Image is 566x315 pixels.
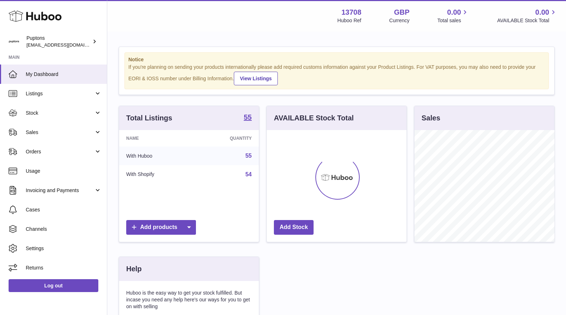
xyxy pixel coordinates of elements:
p: Huboo is the easy way to get your stock fulfilled. But incase you need any help here's our ways f... [126,290,252,310]
a: 0.00 AVAILABLE Stock Total [497,8,557,24]
span: 0.00 [447,8,461,17]
span: AVAILABLE Stock Total [497,17,557,24]
strong: 13708 [341,8,361,17]
div: Huboo Ref [338,17,361,24]
img: hello@puptons.com [9,36,19,47]
span: My Dashboard [26,71,102,78]
div: Currency [389,17,410,24]
span: Sales [26,129,94,136]
td: With Shopify [119,165,195,184]
span: Orders [26,148,94,155]
h3: Sales [422,113,440,123]
th: Name [119,130,195,147]
a: Add products [126,220,196,235]
span: Returns [26,264,102,271]
h3: Help [126,264,142,274]
a: Add Stock [274,220,314,235]
strong: Notice [128,56,545,63]
h3: AVAILABLE Stock Total [274,113,354,123]
a: 0.00 Total sales [437,8,469,24]
span: Total sales [437,17,469,24]
a: 55 [244,114,252,122]
span: Settings [26,245,102,252]
span: Stock [26,110,94,116]
span: [EMAIL_ADDRESS][DOMAIN_NAME] [26,42,105,48]
strong: 55 [244,114,252,121]
a: View Listings [234,72,278,85]
td: With Huboo [119,147,195,165]
span: Listings [26,90,94,97]
span: Cases [26,206,102,213]
div: Puptons [26,35,91,48]
th: Quantity [195,130,259,147]
span: Invoicing and Payments [26,187,94,194]
span: Channels [26,226,102,233]
a: 54 [245,171,252,177]
a: 55 [245,153,252,159]
h3: Total Listings [126,113,172,123]
strong: GBP [394,8,409,17]
span: Usage [26,168,102,175]
div: If you're planning on sending your products internationally please add required customs informati... [128,64,545,85]
a: Log out [9,279,98,292]
span: 0.00 [535,8,549,17]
